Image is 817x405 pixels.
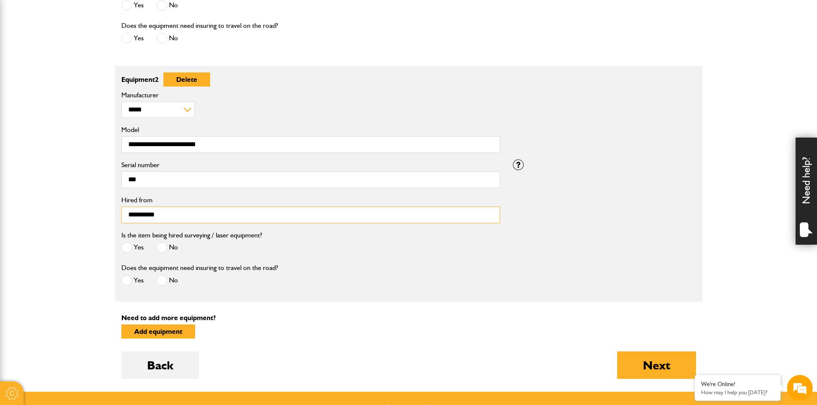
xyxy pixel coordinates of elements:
button: Add equipment [121,324,195,339]
label: No [157,242,178,253]
em: Start Chat [117,264,156,276]
p: Equipment [121,72,500,87]
label: No [157,275,178,286]
input: Enter your phone number [11,130,157,149]
span: 2 [155,75,159,84]
label: No [157,33,178,44]
label: Yes [121,275,144,286]
div: Minimize live chat window [141,4,161,25]
div: We're Online! [701,381,774,388]
label: Model [121,126,500,133]
label: Manufacturer [121,92,500,99]
p: How may I help you today? [701,389,774,396]
label: Yes [121,242,144,253]
button: Delete [163,72,210,87]
label: Is the item being hired surveying / laser equipment? [121,232,262,239]
label: Yes [121,33,144,44]
div: Need help? [796,138,817,245]
input: Enter your email address [11,105,157,123]
label: Does the equipment need insuring to travel on the road? [121,264,278,271]
p: Need to add more equipment? [121,315,696,321]
label: Hired from [121,197,500,204]
button: Back [121,351,199,379]
button: Next [617,351,696,379]
input: Enter your last name [11,79,157,98]
img: d_20077148190_company_1631870298795_20077148190 [15,48,36,60]
label: Serial number [121,162,500,168]
label: Does the equipment need insuring to travel on the road? [121,22,278,29]
textarea: Type your message and hit 'Enter' [11,155,157,257]
div: Chat with us now [45,48,144,59]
